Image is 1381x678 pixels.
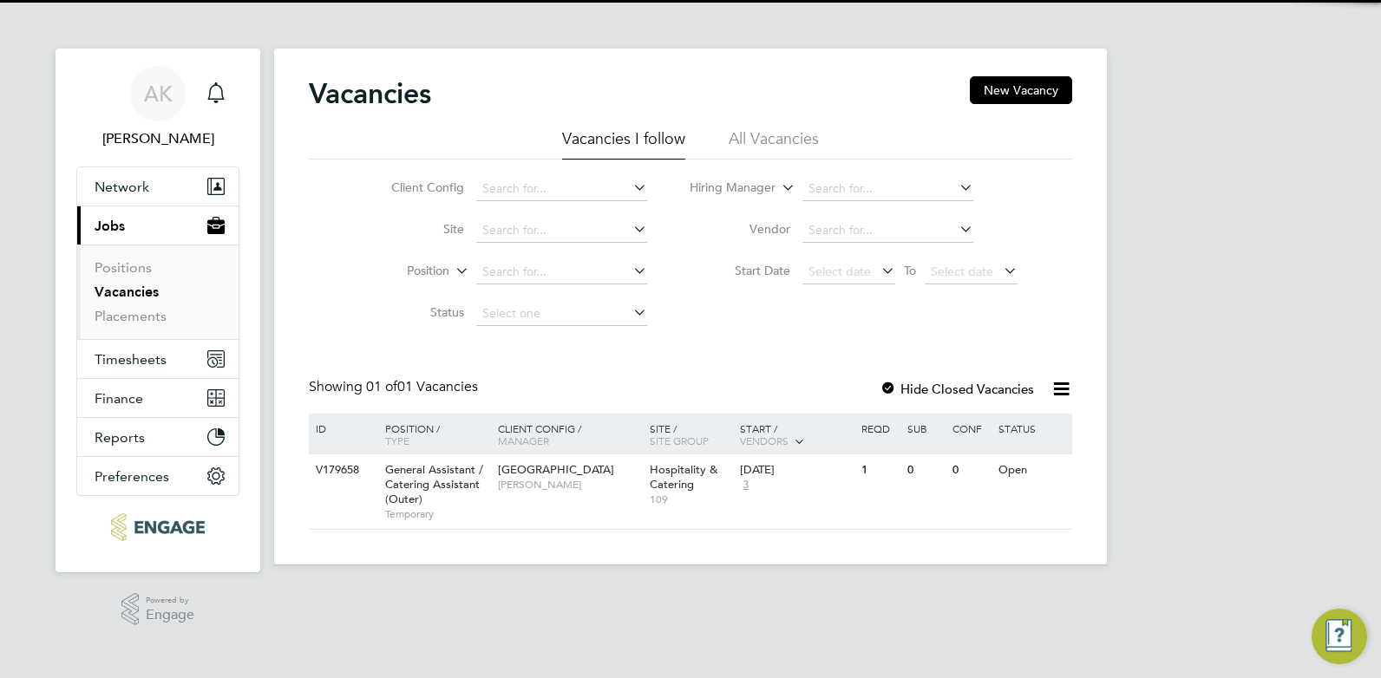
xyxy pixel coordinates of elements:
span: Anna Kucharska [76,128,239,149]
a: Placements [95,308,167,324]
label: Position [350,263,449,280]
div: Reqd [857,414,902,443]
div: Client Config / [494,414,645,455]
span: Select date [931,264,993,279]
label: Site [364,221,464,237]
button: Jobs [77,206,239,244]
input: Search for... [476,260,647,284]
span: Site Group [650,434,709,447]
a: AK[PERSON_NAME] [76,66,239,149]
span: General Assistant / Catering Assistant (Outer) [385,462,483,506]
span: Manager [498,434,549,447]
span: Hospitality & Catering [650,462,717,492]
input: Search for... [476,218,647,243]
span: AK [144,82,173,105]
div: [DATE] [740,463,853,478]
span: Network [95,179,149,195]
span: Reports [95,429,145,446]
a: Vacancies [95,284,159,300]
span: Engage [146,608,194,623]
button: Engage Resource Center [1312,609,1367,664]
span: Finance [95,390,143,407]
img: ncclondon-logo-retina.png [111,513,204,541]
label: Start Date [690,263,790,278]
span: 3 [740,478,751,492]
button: New Vacancy [970,76,1072,104]
li: All Vacancies [729,128,819,160]
div: Sub [903,414,948,443]
label: Status [364,304,464,320]
div: Open [994,454,1070,486]
button: Network [77,167,239,205]
label: Hide Closed Vacancies [880,381,1034,397]
button: Reports [77,418,239,456]
input: Search for... [476,177,647,201]
a: Positions [95,259,152,276]
span: Vendors [740,434,789,447]
div: Start / [736,414,857,457]
span: Temporary [385,507,489,521]
span: Powered by [146,593,194,608]
div: ID [311,414,372,443]
span: [GEOGRAPHIC_DATA] [498,462,614,477]
div: Conf [948,414,993,443]
input: Search for... [802,218,973,243]
nav: Main navigation [56,49,260,572]
span: 109 [650,492,732,506]
span: To [899,259,921,282]
div: Jobs [77,244,239,339]
h2: Vacancies [309,76,431,111]
button: Timesheets [77,340,239,378]
span: Jobs [95,218,125,234]
div: Status [994,414,1070,443]
div: 1 [857,454,902,486]
div: Site / [645,414,736,455]
label: Client Config [364,179,464,195]
label: Hiring Manager [676,179,776,197]
div: Showing [309,378,481,396]
button: Preferences [77,457,239,495]
span: Select date [808,264,871,279]
button: Finance [77,379,239,417]
span: Preferences [95,468,169,485]
a: Powered byEngage [121,593,195,626]
span: Timesheets [95,351,167,368]
div: 0 [948,454,993,486]
div: 0 [903,454,948,486]
a: Go to home page [76,513,239,541]
span: [PERSON_NAME] [498,478,641,492]
span: 01 Vacancies [366,378,478,395]
li: Vacancies I follow [562,128,685,160]
span: Type [385,434,409,447]
span: 01 of [366,378,397,395]
input: Select one [476,302,647,326]
input: Search for... [802,177,973,201]
div: V179658 [311,454,372,486]
div: Position / [372,414,494,455]
label: Vendor [690,221,790,237]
